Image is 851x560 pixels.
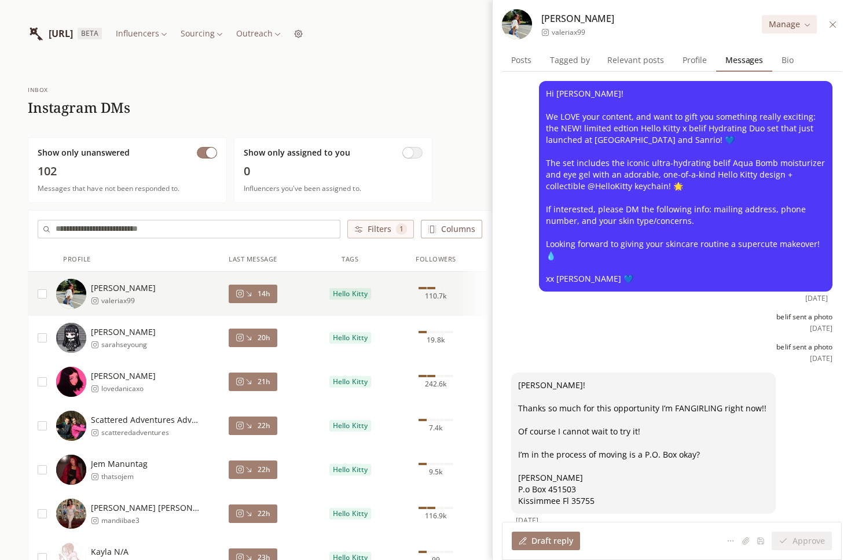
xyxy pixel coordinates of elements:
div: Last Message [229,255,277,264]
img: https://lookalike-images.influencerlist.ai/profiles/2c67685d-9c08-4016-bb77-be1435cda193.jpg [56,279,86,309]
span: 116.9k [425,511,447,521]
span: Influencers you've been assigned to. [244,184,423,193]
button: Draft reply [512,532,580,550]
span: 14h [258,289,270,299]
span: Messages that have not been responded to. [38,184,217,193]
span: Hello Kitty [333,509,367,518]
span: Messages [721,52,768,68]
span: Hello Kitty [333,421,367,430]
span: [PERSON_NAME]! Thanks so much for this opportunity I’m FANGIRLING right now!! Of course I cannot ... [518,380,769,507]
img: https://lookalike-images.influencerlist.ai/profiles/33fa3889-fc9a-4610-9760-f18ecb630067.jpg [56,455,86,485]
span: belif sent a photo [776,342,832,352]
span: Posts [507,52,536,68]
span: Hello Kitty [333,377,367,386]
span: [PERSON_NAME] [91,370,156,382]
span: belif sent a photo [776,312,832,322]
span: Show only assigned to you [244,147,350,159]
div: Draft reply [519,535,573,547]
button: Sourcing [176,25,227,42]
img: InfluencerList.ai [28,25,44,42]
span: scatteredadventures [101,428,200,437]
span: Bio [777,52,798,68]
img: https://lookalike-images.influencerlist.ai/profiles/2c67685d-9c08-4016-bb77-be1435cda193.jpg [502,9,532,39]
div: Inbox [28,86,130,94]
span: [DATE] [516,516,538,525]
span: Profile [678,52,711,68]
span: 110.7k [425,292,447,301]
span: Show only unanswered [38,147,130,159]
button: Approve [772,532,832,550]
button: 22h [229,417,277,435]
span: mandiibae3 [101,516,200,525]
button: 14h [229,285,277,303]
span: 1 [396,223,407,235]
span: 21h [258,377,270,386]
span: 19.8k [427,336,445,345]
h1: Instagram DMs [28,99,130,116]
img: https://lookalike-images.influencerlist.ai/profiles/1fdf3768-d08d-4f66-bbc0-b7326c3e6f5e.jpg [56,499,86,529]
span: [PERSON_NAME] [91,326,156,338]
a: InfluencerList.ai[URL]BETA [28,19,102,49]
div: Profile [63,255,91,264]
span: Scattered Adventures Adventures [91,414,200,426]
button: Manage [762,15,817,34]
button: 22h [229,460,277,479]
span: 242.6k [425,380,447,389]
span: Jem Manuntag [91,458,148,470]
span: [PERSON_NAME] [91,282,156,294]
span: 22h [258,421,270,430]
div: Tags [342,255,358,264]
button: Filters 1 [347,220,414,238]
span: valeriax99 [101,296,156,305]
span: Tagged by [545,52,595,68]
span: valeriax99 [552,28,585,37]
span: Hello Kitty [333,333,367,342]
button: Columns [421,220,482,238]
img: https://lookalike-images.influencerlist.ai/profiles/5145c512-6b6b-4a51-b230-f0e772645abd.jpg [56,323,86,353]
button: 20h [229,329,277,347]
span: Hi [PERSON_NAME]! We LOVE your content, and want to gift you something really exciting: the NEW! ... [546,88,826,285]
span: 9.5k [429,467,443,477]
button: Outreach [232,25,285,42]
span: Kayla N/A [91,546,148,558]
span: [PERSON_NAME] [541,12,614,25]
span: 102 [38,163,217,179]
span: [DATE] [805,294,828,303]
span: [PERSON_NAME] [PERSON_NAME] [91,502,200,514]
img: https://lookalike-images.influencerlist.ai/profiles/55faa7b1-a7d4-41f5-be98-822363e18f1c.jpg [56,367,86,397]
span: [URL] [49,27,73,40]
span: sarahseyoung [101,340,156,349]
span: Hello Kitty [333,465,367,474]
span: 7.4k [429,423,443,433]
span: 22h [258,465,270,474]
button: 21h [229,373,277,391]
button: Influencers [111,25,171,42]
span: Relevant posts [603,52,669,68]
span: 0 [244,163,423,179]
div: Followers [416,255,456,264]
span: 22h [258,509,270,518]
span: [DATE] [810,354,832,363]
button: 22h [229,504,277,523]
a: valeriax99 [541,28,585,37]
span: Hello Kitty [333,289,367,299]
span: BETA [78,28,102,39]
span: 20h [258,333,270,342]
span: [DATE] [810,324,832,333]
img: https://lookalike-images.influencerlist.ai/profiles/eb285cf6-e2b3-49a2-a9f8-717975cbfed3.jpg [56,411,86,441]
span: thatsojem [101,472,148,481]
span: lovedanicaxo [101,384,156,393]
